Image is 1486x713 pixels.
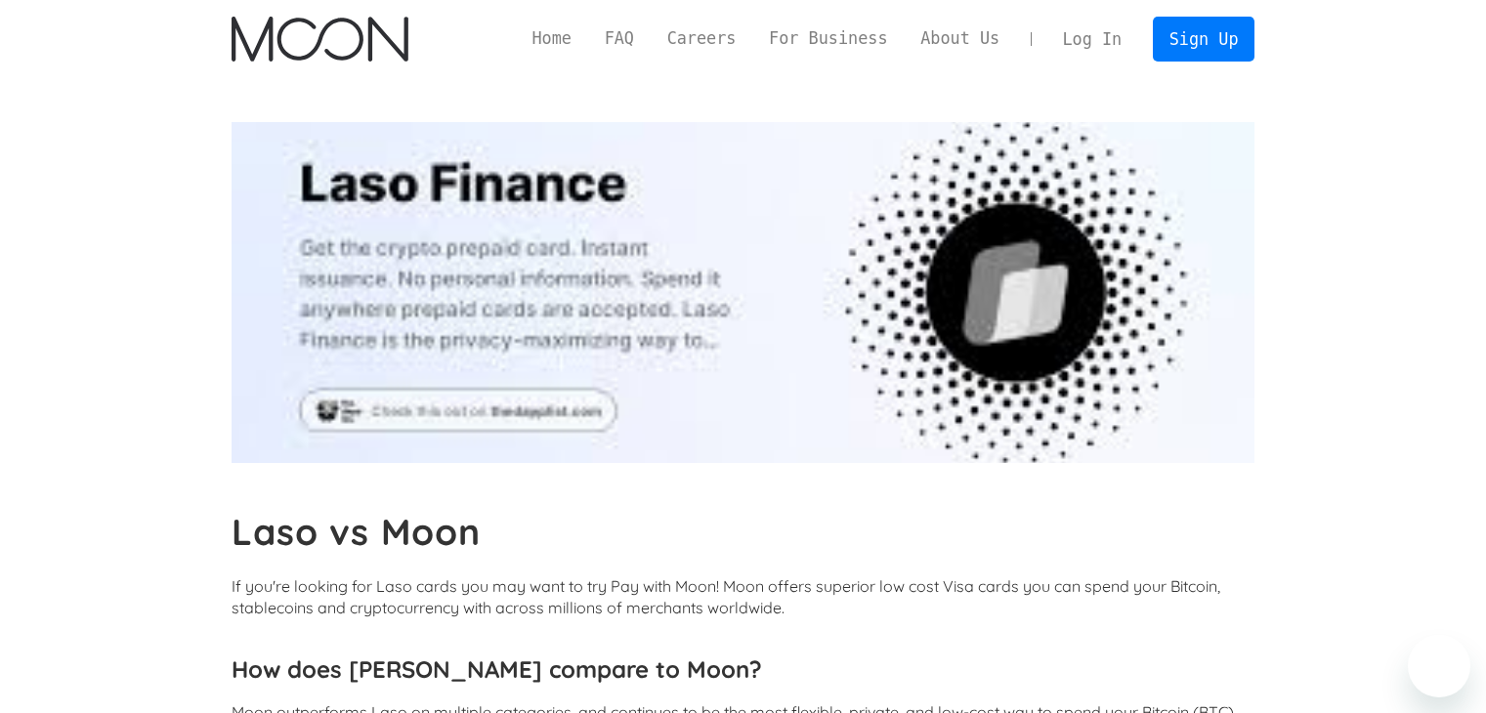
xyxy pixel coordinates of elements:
[232,509,481,554] b: Laso vs Moon
[651,26,752,51] a: Careers
[1153,17,1254,61] a: Sign Up
[1046,18,1138,61] a: Log In
[232,17,408,62] a: home
[232,575,1255,618] p: If you're looking for Laso cards you may want to try Pay with Moon! Moon offers superior low cost...
[516,26,588,51] a: Home
[1408,635,1470,697] iframe: Botão para abrir a janela de mensagens
[232,654,1255,684] h3: How does [PERSON_NAME] compare to Moon?
[752,26,904,51] a: For Business
[588,26,651,51] a: FAQ
[232,17,408,62] img: Moon Logo
[904,26,1016,51] a: About Us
